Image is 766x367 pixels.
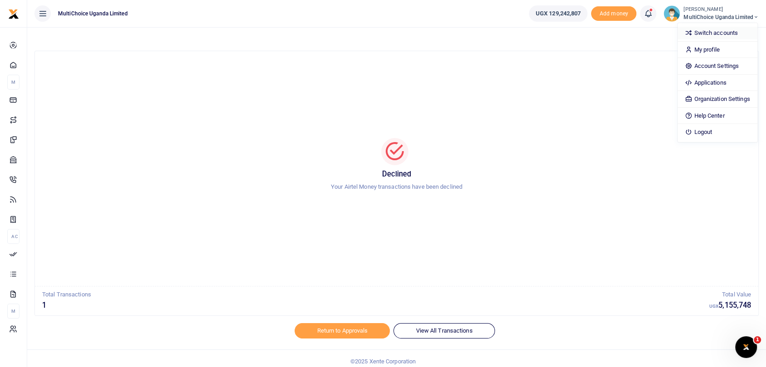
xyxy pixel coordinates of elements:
[54,10,131,18] span: MultiChoice Uganda Limited
[7,229,19,244] li: Ac
[536,9,581,18] span: UGX 129,242,807
[42,301,709,310] h5: 1
[8,10,19,17] a: logo-small logo-large logo-large
[684,13,759,21] span: MultiChoice Uganda Limited
[678,60,757,72] a: Account Settings
[709,301,751,310] h5: 5,155,748
[591,6,636,21] li: Toup your wallet
[591,10,636,16] a: Add money
[393,323,495,338] a: View All Transactions
[46,170,747,179] h5: Declined
[678,43,757,56] a: My profile
[664,5,759,22] a: profile-user [PERSON_NAME] MultiChoice Uganda Limited
[735,336,757,358] iframe: Intercom live chat
[8,9,19,19] img: logo-small
[664,5,680,22] img: profile-user
[678,93,757,105] a: Organization Settings
[46,182,747,192] p: Your Airtel Money transactions have been declined
[591,6,636,21] span: Add money
[709,290,751,300] p: Total Value
[7,75,19,90] li: M
[709,304,718,309] small: UGX
[295,323,390,338] a: Return to Approvals
[678,76,757,89] a: Applications
[42,290,709,300] p: Total Transactions
[529,5,588,22] a: UGX 129,242,807
[678,126,757,138] a: Logout
[678,27,757,39] a: Switch accounts
[684,6,759,14] small: [PERSON_NAME]
[754,336,761,343] span: 1
[7,304,19,319] li: M
[525,5,591,22] li: Wallet ballance
[678,110,757,122] a: Help Center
